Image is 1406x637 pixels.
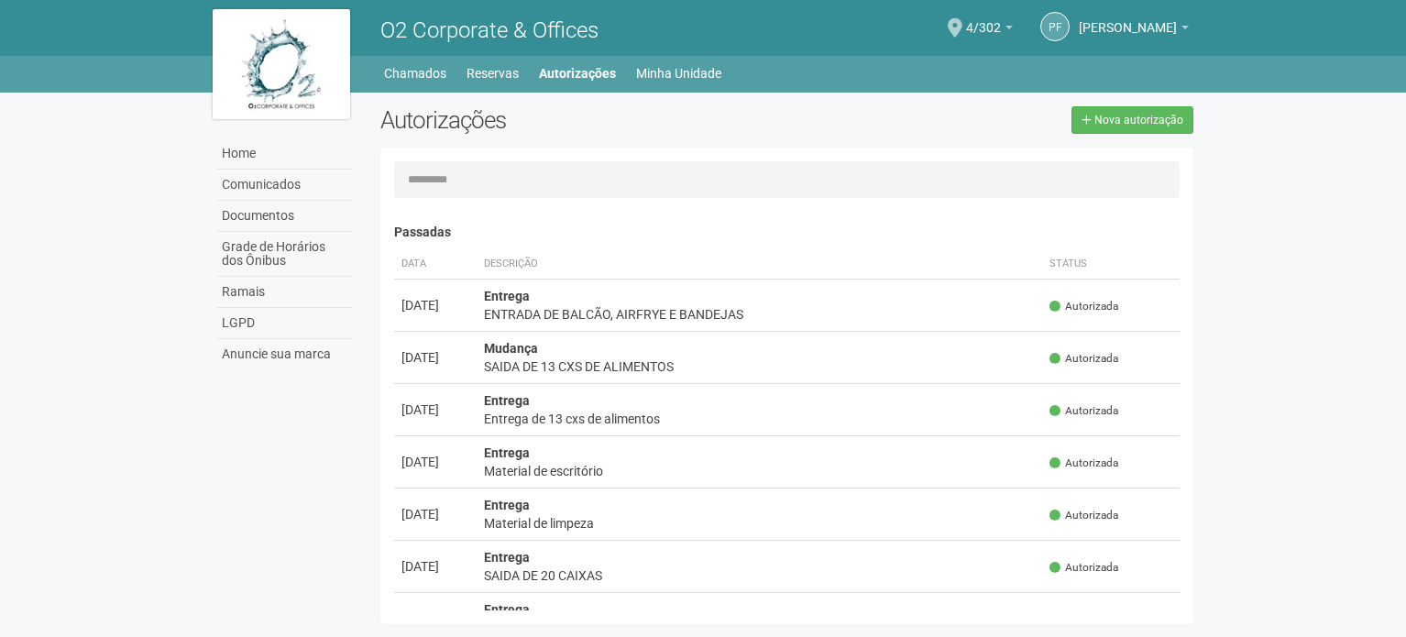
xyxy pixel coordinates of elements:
a: Chamados [384,60,446,86]
a: 4/302 [966,23,1013,38]
strong: Entrega [484,602,530,617]
a: PF [1040,12,1070,41]
div: Material de limpeza [484,514,1035,533]
th: Data [394,249,477,280]
span: Autorizada [1049,560,1118,576]
div: ENTRADA DE BALCÃO, AIRFRYE E BANDEJAS [484,305,1035,324]
a: Ramais [217,277,353,308]
a: LGPD [217,308,353,339]
div: [DATE] [401,453,469,471]
div: [DATE] [401,557,469,576]
span: O2 Corporate & Offices [380,17,599,43]
strong: Entrega [484,393,530,408]
strong: Entrega [484,550,530,565]
div: [DATE] [401,348,469,367]
a: Grade de Horários dos Ônibus [217,232,353,277]
th: Status [1042,249,1180,280]
div: [DATE] [401,610,469,628]
div: [DATE] [401,505,469,523]
a: Reservas [467,60,519,86]
strong: Entrega [484,445,530,460]
span: Autorizada [1049,299,1118,314]
span: Nova autorização [1094,114,1183,126]
div: [DATE] [401,401,469,419]
h4: Passadas [394,225,1180,239]
a: Documentos [217,201,353,232]
a: Minha Unidade [636,60,721,86]
a: Home [217,138,353,170]
div: SAIDA DE 20 CAIXAS [484,566,1035,585]
span: Autorizada [1049,508,1118,523]
div: Material de escritório [484,462,1035,480]
span: PRISCILLA FREITAS [1079,3,1177,35]
img: logo.jpg [213,9,350,119]
strong: Entrega [484,498,530,512]
strong: Mudança [484,341,538,356]
a: [PERSON_NAME] [1079,23,1189,38]
strong: Entrega [484,289,530,303]
a: Comunicados [217,170,353,201]
h2: Autorizações [380,106,773,134]
div: SAIDA DE 13 CXS DE ALIMENTOS [484,357,1035,376]
span: Autorizada [1049,351,1118,367]
a: Nova autorização [1071,106,1193,134]
div: Entrega de 13 cxs de alimentos [484,410,1035,428]
a: Anuncie sua marca [217,339,353,369]
span: Autorizada [1049,456,1118,471]
span: Autorizada [1049,403,1118,419]
a: Autorizações [539,60,616,86]
span: 4/302 [966,3,1001,35]
div: [DATE] [401,296,469,314]
th: Descrição [477,249,1042,280]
